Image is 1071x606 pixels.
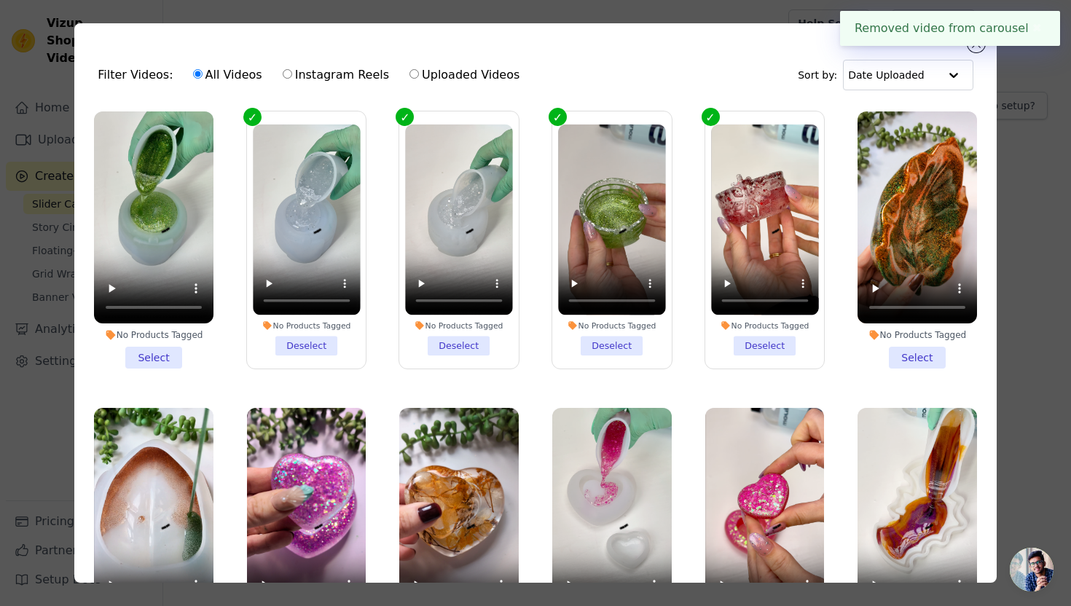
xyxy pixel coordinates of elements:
[798,60,973,90] div: Sort by:
[406,320,513,331] div: No Products Tagged
[282,66,390,84] label: Instagram Reels
[409,66,520,84] label: Uploaded Videos
[94,329,213,341] div: No Products Tagged
[840,11,1060,46] div: Removed video from carousel
[253,320,360,331] div: No Products Tagged
[1010,548,1054,591] div: Open chat
[858,329,977,341] div: No Products Tagged
[98,58,527,92] div: Filter Videos:
[711,320,818,331] div: No Products Tagged
[192,66,263,84] label: All Videos
[1029,20,1045,37] button: Close
[558,320,665,331] div: No Products Tagged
